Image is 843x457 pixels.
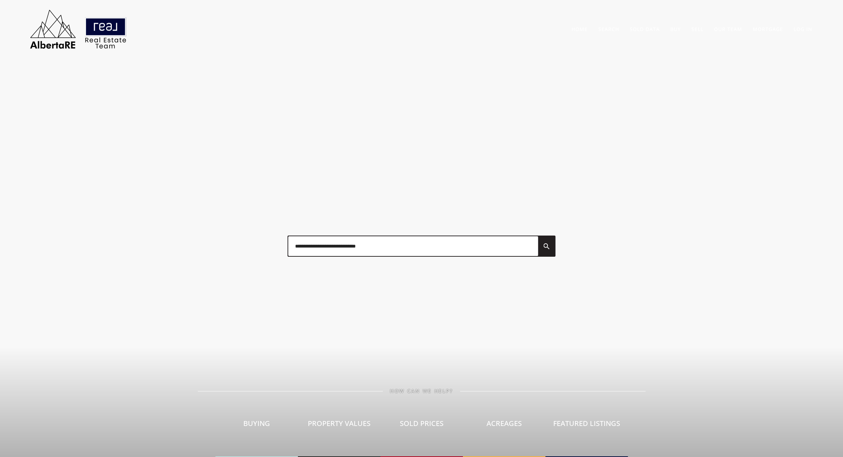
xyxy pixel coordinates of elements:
[243,419,270,428] span: Buying
[487,419,522,428] span: Acreages
[545,394,628,457] a: Featured Listings
[691,26,703,32] a: Sell
[794,26,812,32] a: Log In
[463,394,545,457] a: Acreages
[753,26,783,32] a: Mortgage
[598,26,619,32] a: Search
[25,7,131,51] img: AlbertaRE Real Estate Team | Real Broker
[630,26,660,32] a: Sold Data
[714,26,742,32] a: Our Team
[572,26,588,32] a: Home
[308,419,371,428] span: Property Values
[298,394,380,457] a: Property Values
[380,394,463,457] a: Sold Prices
[215,394,298,457] a: Buying
[553,419,620,428] span: Featured Listings
[670,26,681,32] a: Buy
[400,419,444,428] span: Sold Prices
